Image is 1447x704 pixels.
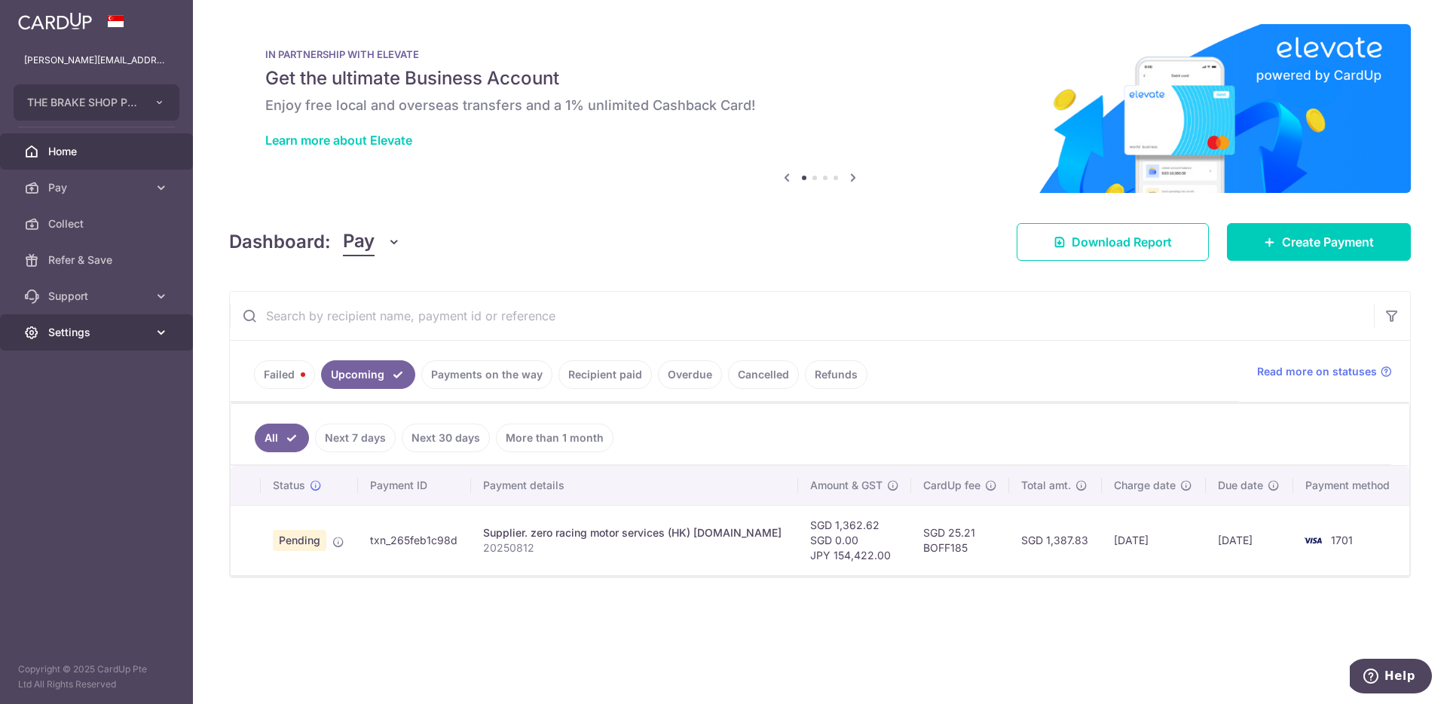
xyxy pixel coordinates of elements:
span: Pay [48,180,148,195]
span: Read more on statuses [1257,364,1377,379]
span: Home [48,144,148,159]
span: 1701 [1331,534,1353,546]
button: THE BRAKE SHOP PTE. LTD. [14,84,179,121]
span: Charge date [1114,478,1176,493]
td: SGD 1,362.62 SGD 0.00 JPY 154,422.00 [798,505,911,575]
a: Cancelled [728,360,799,389]
a: Read more on statuses [1257,364,1392,379]
a: Recipient paid [558,360,652,389]
p: 20250812 [483,540,786,556]
span: Refer & Save [48,253,148,268]
button: Pay [343,228,401,256]
span: Pending [273,530,326,551]
a: Next 30 days [402,424,490,452]
span: Total amt. [1021,478,1071,493]
span: CardUp fee [923,478,980,493]
a: Download Report [1017,223,1209,261]
a: Create Payment [1227,223,1411,261]
span: Create Payment [1282,233,1374,251]
h4: Dashboard: [229,228,331,256]
a: Overdue [658,360,722,389]
div: Supplier. zero racing motor services (HK) [DOMAIN_NAME] [483,525,786,540]
p: IN PARTNERSHIP WITH ELEVATE [265,48,1375,60]
img: Renovation banner [229,24,1411,193]
span: Amount & GST [810,478,883,493]
td: [DATE] [1206,505,1293,575]
a: Upcoming [321,360,415,389]
h6: Enjoy free local and overseas transfers and a 1% unlimited Cashback Card! [265,96,1375,115]
img: Bank Card [1298,531,1328,549]
th: Payment ID [358,466,471,505]
span: Pay [343,228,375,256]
th: Payment details [471,466,798,505]
td: txn_265feb1c98d [358,505,471,575]
a: Payments on the way [421,360,552,389]
img: CardUp [18,12,92,30]
h5: Get the ultimate Business Account [265,66,1375,90]
p: [PERSON_NAME][EMAIL_ADDRESS][PERSON_NAME][DOMAIN_NAME] [24,53,169,68]
span: Due date [1218,478,1263,493]
span: Support [48,289,148,304]
span: THE BRAKE SHOP PTE. LTD. [27,95,139,110]
span: Status [273,478,305,493]
th: Payment method [1293,466,1409,505]
input: Search by recipient name, payment id or reference [230,292,1374,340]
a: Failed [254,360,315,389]
span: Download Report [1072,233,1172,251]
a: Learn more about Elevate [265,133,412,148]
td: [DATE] [1102,505,1206,575]
a: All [255,424,309,452]
td: SGD 25.21 BOFF185 [911,505,1009,575]
span: Settings [48,325,148,340]
a: More than 1 month [496,424,613,452]
span: Collect [48,216,148,231]
iframe: Opens a widget where you can find more information [1350,659,1432,696]
td: SGD 1,387.83 [1009,505,1102,575]
a: Refunds [805,360,867,389]
a: Next 7 days [315,424,396,452]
